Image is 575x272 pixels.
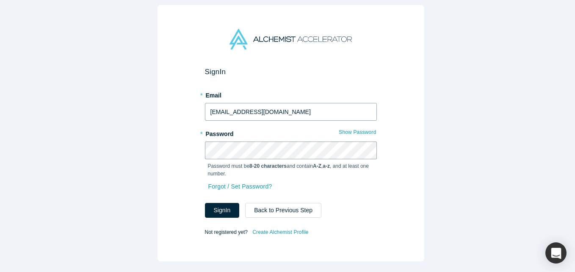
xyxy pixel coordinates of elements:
[338,127,376,138] button: Show Password
[323,163,330,169] strong: a-z
[249,163,287,169] strong: 8-20 characters
[208,179,273,194] a: Forgot / Set Password?
[205,127,377,139] label: Password
[313,163,321,169] strong: A-Z
[208,162,374,178] p: Password must be and contain , , and at least one number.
[252,227,309,238] a: Create Alchemist Profile
[229,29,351,50] img: Alchemist Accelerator Logo
[205,67,377,76] h2: Sign In
[205,203,240,218] button: SignIn
[205,88,377,100] label: Email
[245,203,321,218] button: Back to Previous Step
[205,229,248,235] span: Not registered yet?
